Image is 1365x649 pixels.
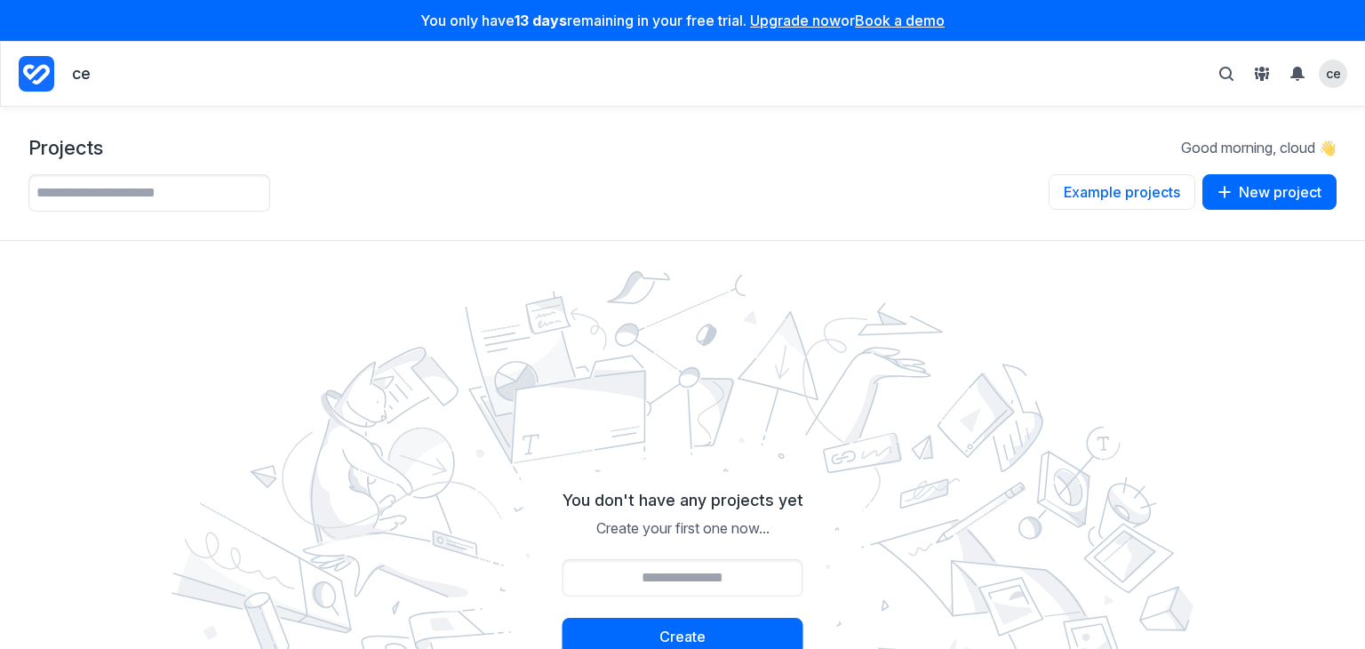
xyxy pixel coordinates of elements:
[11,11,1354,30] p: You only have remaining in your free trial. or
[1319,60,1347,88] summary: View profile menu
[1049,174,1195,212] a: Example projects
[750,12,841,29] a: Upgrade now
[19,52,54,95] a: Project Dashboard
[1212,60,1241,88] button: Toggle search bar
[1181,138,1337,157] p: Good morning, cloud 👋
[1202,174,1337,210] button: New project
[1283,60,1319,88] summary: View Notifications
[1248,60,1276,88] button: View People & Groups
[1049,174,1195,210] button: Example projects
[563,490,803,511] h2: You don't have any projects yet
[1202,174,1337,212] a: New project
[1326,65,1341,82] span: ce
[515,12,567,29] strong: 13 days
[72,63,91,85] p: ce
[563,518,803,538] p: Create your first one now...
[28,135,103,160] h1: Projects
[855,12,945,29] a: Book a demo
